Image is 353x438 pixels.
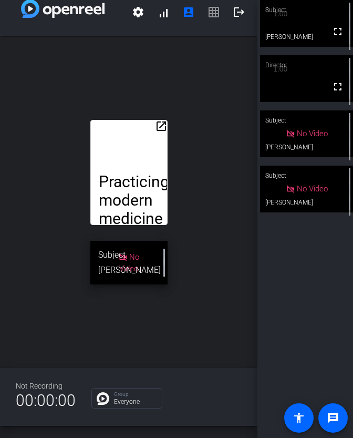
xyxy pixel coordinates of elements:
img: Chat Icon [97,392,109,405]
div: Not Recording [16,381,76,392]
div: Subject [260,166,353,186]
mat-icon: fullscreen [331,25,344,38]
mat-icon: logout [233,6,245,18]
mat-icon: account_box [182,6,195,18]
div: Director [260,55,353,75]
mat-icon: settings [132,6,144,18]
p: Practicing modern medicine is hard—often harder than it should be. [99,172,159,339]
span: No Video [119,252,139,273]
mat-icon: accessibility [293,412,305,424]
span: No Video [297,184,328,193]
p: Everyone [114,399,157,405]
span: 00:00:00 [16,388,76,413]
span: No Video [297,129,328,138]
div: Subject [90,241,168,269]
mat-icon: open_in_new [155,120,168,133]
mat-icon: fullscreen [331,80,344,93]
p: Group [114,392,157,397]
mat-icon: message [327,412,339,424]
div: Subject [260,110,353,130]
